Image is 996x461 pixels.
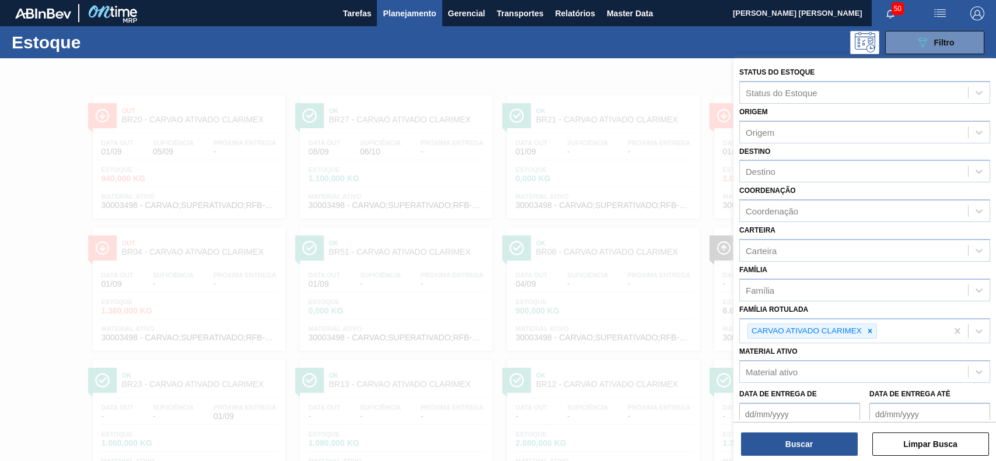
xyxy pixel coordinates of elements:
[869,403,990,426] input: dd/mm/yyyy
[970,6,984,20] img: Logout
[746,167,775,177] div: Destino
[739,403,860,426] input: dd/mm/yyyy
[850,31,879,54] div: Pogramando: nenhum usuário selecionado
[872,5,909,22] button: Notificações
[933,6,947,20] img: userActions
[383,6,436,20] span: Planejamento
[746,367,798,377] div: Material ativo
[885,31,984,54] button: Filtro
[12,36,183,49] h1: Estoque
[739,347,798,356] label: Material ativo
[739,108,768,116] label: Origem
[497,6,543,20] span: Transportes
[746,206,798,216] div: Coordenação
[448,6,485,20] span: Gerencial
[739,305,808,314] label: Família Rotulada
[739,266,767,274] label: Família
[555,6,595,20] span: Relatórios
[739,226,775,234] label: Carteira
[607,6,653,20] span: Master Data
[748,324,864,339] div: CARVAO ATIVADO CLARIMEX
[934,38,955,47] span: Filtro
[746,127,774,137] div: Origem
[739,186,796,195] label: Coordenação
[15,8,71,19] img: TNhmsLtSVTkK8tSr43FrP2fwEKptu5GPRR3wAAAABJRU5ErkJggg==
[892,2,904,15] span: 50
[746,245,777,255] div: Carteira
[746,87,817,97] div: Status do Estoque
[739,147,770,156] label: Destino
[739,68,815,76] label: Status do Estoque
[746,285,774,295] div: Família
[869,390,950,398] label: Data de Entrega até
[343,6,372,20] span: Tarefas
[739,390,817,398] label: Data de Entrega de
